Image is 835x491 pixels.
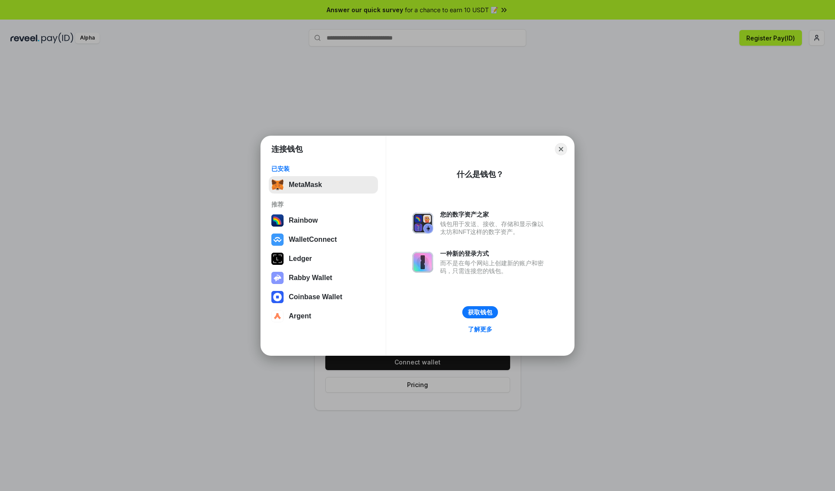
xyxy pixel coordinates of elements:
[462,306,498,318] button: 获取钱包
[269,307,378,325] button: Argent
[289,293,342,301] div: Coinbase Wallet
[457,169,504,180] div: 什么是钱包？
[412,213,433,234] img: svg+xml,%3Csvg%20xmlns%3D%22http%3A%2F%2Fwww.w3.org%2F2000%2Fsvg%22%20fill%3D%22none%22%20viewBox...
[269,250,378,267] button: Ledger
[271,272,284,284] img: svg+xml,%3Csvg%20xmlns%3D%22http%3A%2F%2Fwww.w3.org%2F2000%2Fsvg%22%20fill%3D%22none%22%20viewBox...
[468,308,492,316] div: 获取钱包
[269,231,378,248] button: WalletConnect
[271,144,303,154] h1: 连接钱包
[289,255,312,263] div: Ledger
[289,274,332,282] div: Rabby Wallet
[440,210,548,218] div: 您的数字资产之家
[269,212,378,229] button: Rainbow
[271,234,284,246] img: svg+xml,%3Csvg%20width%3D%2228%22%20height%3D%2228%22%20viewBox%3D%220%200%2028%2028%22%20fill%3D...
[412,252,433,273] img: svg+xml,%3Csvg%20xmlns%3D%22http%3A%2F%2Fwww.w3.org%2F2000%2Fsvg%22%20fill%3D%22none%22%20viewBox...
[271,179,284,191] img: svg+xml,%3Csvg%20fill%3D%22none%22%20height%3D%2233%22%20viewBox%3D%220%200%2035%2033%22%20width%...
[289,312,311,320] div: Argent
[463,324,498,335] a: 了解更多
[440,250,548,257] div: 一种新的登录方式
[289,181,322,189] div: MetaMask
[289,236,337,244] div: WalletConnect
[269,269,378,287] button: Rabby Wallet
[440,259,548,275] div: 而不是在每个网站上创建新的账户和密码，只需连接您的钱包。
[271,310,284,322] img: svg+xml,%3Csvg%20width%3D%2228%22%20height%3D%2228%22%20viewBox%3D%220%200%2028%2028%22%20fill%3D...
[440,220,548,236] div: 钱包用于发送、接收、存储和显示像以太坊和NFT这样的数字资产。
[468,325,492,333] div: 了解更多
[271,200,375,208] div: 推荐
[271,214,284,227] img: svg+xml,%3Csvg%20width%3D%22120%22%20height%3D%22120%22%20viewBox%3D%220%200%20120%20120%22%20fil...
[271,253,284,265] img: svg+xml,%3Csvg%20xmlns%3D%22http%3A%2F%2Fwww.w3.org%2F2000%2Fsvg%22%20width%3D%2228%22%20height%3...
[289,217,318,224] div: Rainbow
[269,176,378,194] button: MetaMask
[555,143,567,155] button: Close
[271,291,284,303] img: svg+xml,%3Csvg%20width%3D%2228%22%20height%3D%2228%22%20viewBox%3D%220%200%2028%2028%22%20fill%3D...
[269,288,378,306] button: Coinbase Wallet
[271,165,375,173] div: 已安装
